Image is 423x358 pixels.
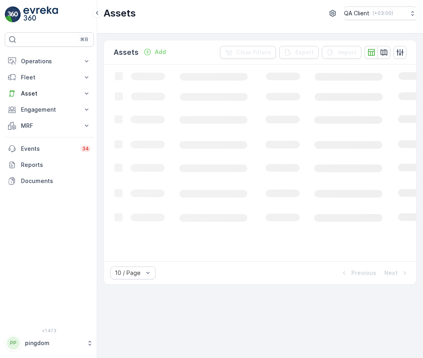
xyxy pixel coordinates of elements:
p: Events [21,145,76,153]
button: Clear Filters [220,46,276,59]
p: Clear Filters [236,48,271,56]
button: MRF [5,118,94,134]
button: Add [140,47,169,57]
p: Assets [104,7,136,20]
button: Export [279,46,319,59]
p: Engagement [21,106,78,114]
p: pingdom [25,339,83,347]
p: Add [155,48,166,56]
a: Documents [5,173,94,189]
p: Export [295,48,314,56]
img: logo [5,6,21,23]
span: v 1.47.3 [5,328,94,333]
button: Next [384,268,410,278]
p: ⌘B [80,36,88,43]
p: Previous [351,269,376,277]
a: Events34 [5,141,94,157]
button: PPpingdom [5,335,94,352]
p: Reports [21,161,91,169]
p: Next [384,269,398,277]
button: Engagement [5,102,94,118]
p: MRF [21,122,78,130]
img: logo_light-DOdMpM7g.png [23,6,58,23]
a: Reports [5,157,94,173]
button: Asset [5,85,94,102]
p: Fleet [21,73,78,81]
button: Fleet [5,69,94,85]
p: Import [338,48,357,56]
p: 34 [82,146,89,152]
p: Assets [114,47,139,58]
button: QA Client(+03:00) [344,6,417,20]
button: Import [322,46,361,59]
p: Asset [21,89,78,98]
p: Documents [21,177,91,185]
button: Operations [5,53,94,69]
p: QA Client [344,9,369,17]
p: Operations [21,57,78,65]
div: PP [7,337,20,350]
p: ( +03:00 ) [373,10,393,17]
button: Previous [339,268,377,278]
